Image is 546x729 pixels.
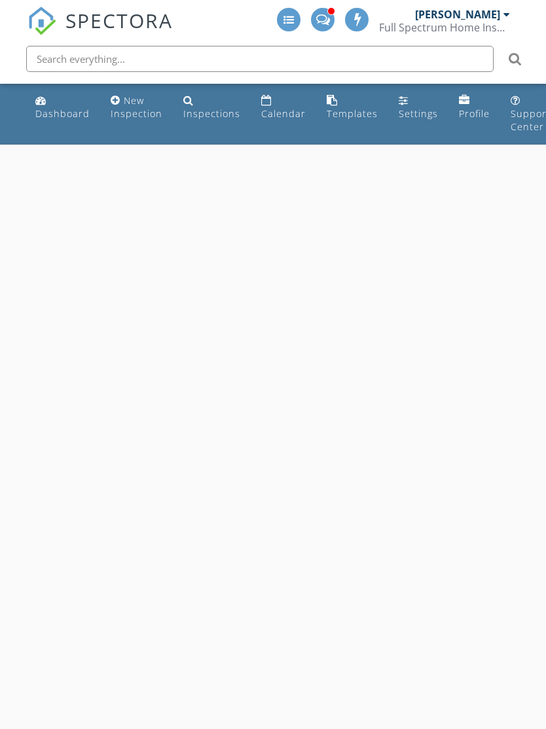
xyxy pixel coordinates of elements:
[27,18,173,45] a: SPECTORA
[35,107,90,120] div: Dashboard
[105,89,168,126] a: New Inspection
[459,107,490,120] div: Profile
[261,107,306,120] div: Calendar
[256,89,311,126] a: Calendar
[183,107,240,120] div: Inspections
[379,21,510,34] div: Full Spectrum Home Inspectors
[454,89,495,126] a: Profile
[393,89,443,126] a: Settings
[27,7,56,35] img: The Best Home Inspection Software - Spectora
[26,46,494,72] input: Search everything...
[111,94,162,120] div: New Inspection
[399,107,438,120] div: Settings
[30,89,95,126] a: Dashboard
[415,8,500,21] div: [PERSON_NAME]
[65,7,173,34] span: SPECTORA
[327,107,378,120] div: Templates
[321,89,383,126] a: Templates
[178,89,246,126] a: Inspections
